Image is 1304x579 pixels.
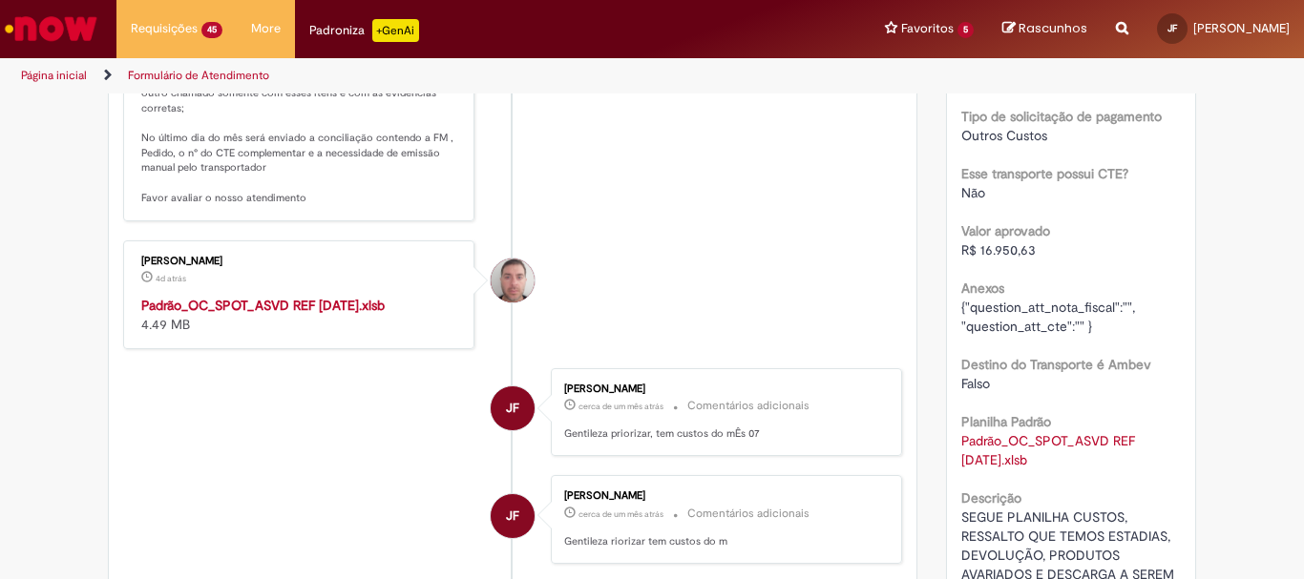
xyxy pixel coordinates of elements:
b: Valor aprovado [961,222,1050,239]
b: Descrição [961,489,1021,507]
time: 29/08/2025 11:54:26 [578,401,663,412]
img: ServiceNow [2,10,100,48]
div: Padroniza [309,19,419,42]
time: 29/08/2025 11:54:04 [578,508,663,520]
span: 5 [957,22,974,38]
span: [PERSON_NAME] [1193,20,1290,36]
a: Download de Padrão_OC_SPOT_ASVD REF AGOSTO 2025.xlsb [961,432,1139,468]
div: Luiz Carlos Barsotti Filho [491,258,535,302]
span: Falso [961,375,990,392]
p: Gentileza priorizar, tem custos do mÊs 07 [564,426,882,442]
span: Favoritos [901,19,954,38]
p: +GenAi [372,19,419,42]
span: 45 [201,22,222,38]
span: Não [961,184,985,201]
span: Outros Custos [961,127,1047,144]
p: Gentileza riorizar tem custos do m [564,534,882,549]
span: Rascunhos [1019,19,1087,37]
b: Destino do Transporte é Ambev [961,356,1151,373]
small: Comentários adicionais [687,398,810,414]
span: R$ 16.950,63 [961,241,1036,258]
b: Anexos [961,279,1004,297]
div: [PERSON_NAME] [564,383,882,395]
small: Comentários adicionais [687,506,810,522]
span: cerca de um mês atrás [578,508,663,520]
span: JF [506,493,519,539]
ul: Trilhas de página [14,58,855,93]
div: [PERSON_NAME] [141,256,459,267]
a: Formulário de Atendimento [128,68,269,83]
b: Planilha Padrão [961,413,1051,430]
a: Rascunhos [1002,20,1087,38]
span: Requisições [131,19,198,38]
span: JF [1167,22,1177,34]
b: Tipo de solicitação de pagamento [961,108,1162,125]
span: cerca de um mês atrás [578,401,663,412]
time: 26/09/2025 14:10:33 [156,273,186,284]
span: {"question_att_nota_fiscal":"", "question_att_cte":"" } [961,299,1139,335]
a: Padrão_OC_SPOT_ASVD REF [DATE].xlsb [141,297,385,314]
div: [PERSON_NAME] [564,490,882,502]
div: José Fillmann [491,494,535,538]
a: Página inicial [21,68,87,83]
div: 4.49 MB [141,296,459,334]
span: JF [506,385,519,431]
b: Esse transporte possui CTE? [961,165,1128,182]
div: José Fillmann [491,386,535,430]
span: 4d atrás [156,273,186,284]
span: More [251,19,281,38]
